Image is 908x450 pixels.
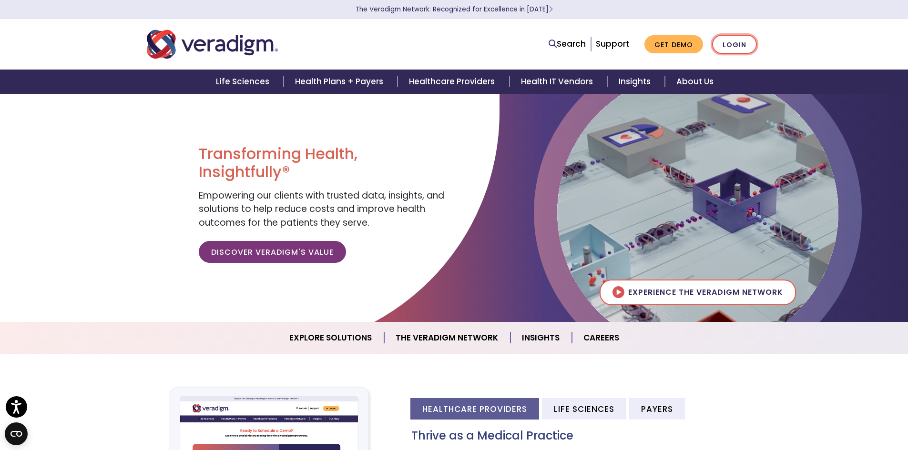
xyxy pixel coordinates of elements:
h3: Thrive as a Medical Practice [411,429,762,443]
a: Search [549,38,586,50]
a: Login [712,35,757,54]
a: The Veradigm Network [384,326,510,350]
a: Get Demo [644,35,703,54]
a: Insights [510,326,572,350]
a: Life Sciences [204,70,284,94]
a: Careers [572,326,631,350]
li: Life Sciences [542,398,626,420]
a: Health Plans + Payers [284,70,398,94]
a: Insights [607,70,665,94]
a: Health IT Vendors [510,70,607,94]
h1: Transforming Health, Insightfully® [199,145,447,181]
a: About Us [665,70,725,94]
a: Explore Solutions [278,326,384,350]
a: Support [596,38,629,50]
img: Veradigm logo [147,29,278,60]
a: Discover Veradigm's Value [199,241,346,263]
a: Healthcare Providers [398,70,509,94]
button: Open CMP widget [5,422,28,445]
li: Healthcare Providers [410,398,539,420]
a: The Veradigm Network: Recognized for Excellence in [DATE]Learn More [356,5,553,14]
li: Payers [629,398,685,420]
span: Learn More [549,5,553,14]
span: Empowering our clients with trusted data, insights, and solutions to help reduce costs and improv... [199,189,444,229]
